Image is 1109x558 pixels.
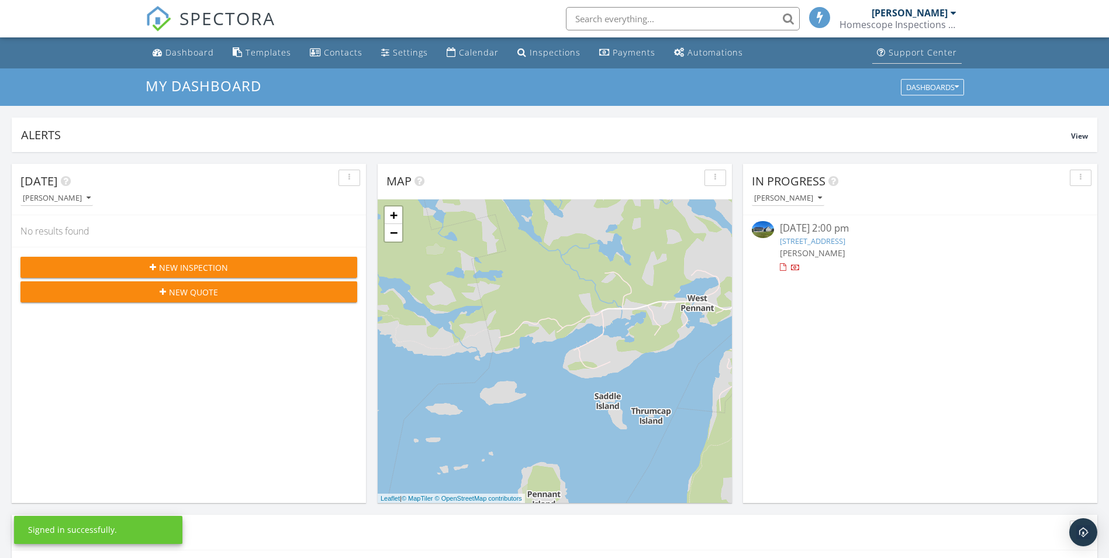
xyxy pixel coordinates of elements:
[752,221,1089,273] a: [DATE] 2:00 pm [STREET_ADDRESS] [PERSON_NAME]
[28,524,117,536] div: Signed in successfully.
[669,42,748,64] a: Automations (Basic)
[20,173,58,189] span: [DATE]
[780,221,1060,236] div: [DATE] 2:00 pm
[752,173,825,189] span: In Progress
[687,47,743,58] div: Automations
[148,42,219,64] a: Dashboard
[839,19,956,30] div: Homescope Inspections Inc.
[901,79,964,95] button: Dashboards
[20,281,357,302] button: New Quote
[1071,131,1088,141] span: View
[442,42,503,64] a: Calendar
[146,76,261,95] span: My Dashboard
[613,47,655,58] div: Payments
[169,286,218,298] span: New Quote
[146,16,275,40] a: SPECTORA
[324,47,362,58] div: Contacts
[385,206,402,224] a: Zoom in
[459,47,499,58] div: Calendar
[305,42,367,64] a: Contacts
[21,127,1071,143] div: Alerts
[23,194,91,202] div: [PERSON_NAME]
[780,247,845,259] span: [PERSON_NAME]
[146,6,171,32] img: The Best Home Inspection Software - Spectora
[12,215,366,247] div: No results found
[20,191,93,206] button: [PERSON_NAME]
[381,495,400,502] a: Leaflet
[754,194,822,202] div: [PERSON_NAME]
[566,7,800,30] input: Search everything...
[386,173,412,189] span: Map
[402,495,433,502] a: © MapTiler
[165,47,214,58] div: Dashboard
[513,42,585,64] a: Inspections
[595,42,660,64] a: Payments
[752,221,774,238] img: 9522591%2Fcover_photos%2FcFrqV0m8q3RxVHZk0I1O%2Fsmall.jpeg
[385,224,402,242] a: Zoom out
[780,236,845,246] a: [STREET_ADDRESS]
[378,494,525,504] div: |
[20,257,357,278] button: New Inspection
[393,47,428,58] div: Settings
[752,191,824,206] button: [PERSON_NAME]
[435,495,522,502] a: © OpenStreetMap contributors
[376,42,433,64] a: Settings
[906,83,959,91] div: Dashboards
[159,261,228,274] span: New Inspection
[872,7,948,19] div: [PERSON_NAME]
[872,42,962,64] a: Support Center
[1069,518,1097,546] div: Open Intercom Messenger
[246,47,291,58] div: Templates
[228,42,296,64] a: Templates
[530,47,581,58] div: Inspections
[179,6,275,30] span: SPECTORA
[889,47,957,58] div: Support Center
